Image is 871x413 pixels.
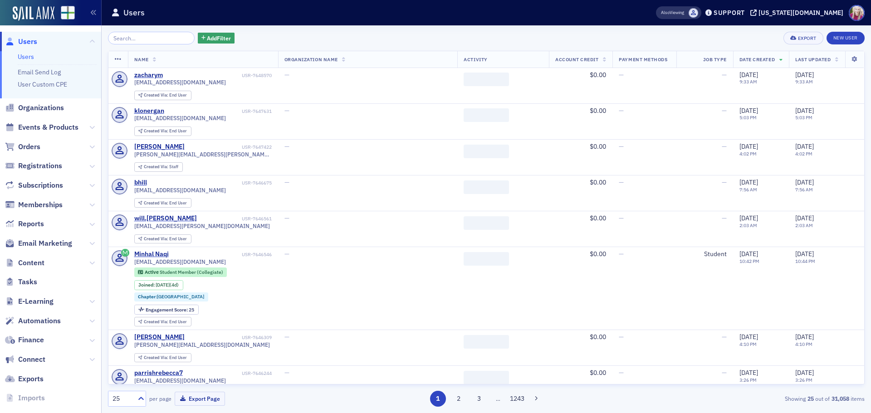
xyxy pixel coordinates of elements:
[739,258,759,264] time: 10:42 PM
[739,377,757,383] time: 3:26 PM
[795,114,812,121] time: 5:03 PM
[739,71,758,79] span: [DATE]
[619,333,624,341] span: —
[492,394,504,403] span: …
[18,53,34,61] a: Users
[471,391,487,407] button: 3
[18,238,72,248] span: Email Marketing
[198,33,235,44] button: AddFilter
[175,392,225,406] button: Export Page
[184,370,272,376] div: USR-7646244
[144,92,169,98] span: Created Via :
[5,161,62,171] a: Registrations
[661,10,670,15] div: Also
[464,145,509,158] span: ‌
[18,200,63,210] span: Memberships
[18,37,37,47] span: Users
[739,56,775,63] span: Date Created
[134,151,272,158] span: [PERSON_NAME][EMAIL_ADDRESS][PERSON_NAME][DOMAIN_NAME]
[750,10,847,16] button: [US_STATE][DOMAIN_NAME]
[5,393,45,403] a: Imports
[123,7,145,18] h1: Users
[619,214,624,222] span: —
[722,178,727,186] span: —
[61,6,75,20] img: SailAMX
[590,369,606,377] span: $0.00
[134,267,227,277] div: Active: Active: Student Member (Collegiate)
[783,32,823,44] button: Export
[464,371,509,384] span: ‌
[849,5,865,21] span: Profile
[170,252,272,258] div: USR-7646546
[683,250,726,258] div: Student
[18,316,61,326] span: Automations
[722,369,727,377] span: —
[722,333,727,341] span: —
[795,214,814,222] span: [DATE]
[18,277,37,287] span: Tasks
[795,250,814,258] span: [DATE]
[144,200,169,206] span: Created Via :
[138,282,156,288] span: Joined :
[739,151,757,157] time: 4:02 PM
[134,214,197,223] div: will.[PERSON_NAME]
[148,180,272,186] div: USR-7646675
[145,269,160,275] span: Active
[284,71,289,79] span: —
[144,237,187,242] div: End User
[722,107,727,115] span: —
[795,222,813,228] time: 2:03 AM
[619,178,624,186] span: —
[5,142,40,152] a: Orders
[739,78,757,85] time: 9:33 AM
[284,178,289,186] span: —
[590,71,606,79] span: $0.00
[739,214,758,222] span: [DATE]
[54,6,75,21] a: View Homepage
[134,71,163,79] a: zacharym
[5,277,37,287] a: Tasks
[590,107,606,115] span: $0.00
[590,142,606,151] span: $0.00
[5,219,44,229] a: Reports
[18,142,40,152] span: Orders
[113,394,132,403] div: 25
[144,165,178,170] div: Staff
[590,214,606,222] span: $0.00
[186,144,272,150] div: USR-7647422
[795,369,814,377] span: [DATE]
[830,394,851,403] strong: 31,058
[795,186,813,193] time: 7:56 AM
[795,56,831,63] span: Last Updated
[464,335,509,349] span: ‌
[144,355,169,360] span: Created Via :
[134,223,270,229] span: [EMAIL_ADDRESS][PERSON_NAME][DOMAIN_NAME]
[134,187,226,194] span: [EMAIL_ADDRESS][DOMAIN_NAME]
[464,216,509,230] span: ‌
[795,78,813,85] time: 9:33 AM
[739,369,758,377] span: [DATE]
[146,306,189,313] span: Engagement Score :
[739,114,757,121] time: 5:03 PM
[134,126,191,136] div: Created Via: End User
[739,341,757,347] time: 4:10 PM
[464,252,509,266] span: ‌
[18,180,63,190] span: Subscriptions
[18,103,64,113] span: Organizations
[144,128,169,134] span: Created Via :
[798,36,817,41] div: Export
[714,9,745,17] div: Support
[134,333,185,341] a: [PERSON_NAME]
[164,73,272,78] div: USR-7648570
[739,142,758,151] span: [DATE]
[134,305,199,315] div: Engagement Score: 25
[198,216,272,222] div: USR-7646561
[134,353,191,363] div: Created Via: End User
[795,258,815,264] time: 10:44 PM
[284,142,289,151] span: —
[795,377,812,383] time: 3:26 PM
[5,103,64,113] a: Organizations
[722,142,727,151] span: —
[18,161,62,171] span: Registrations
